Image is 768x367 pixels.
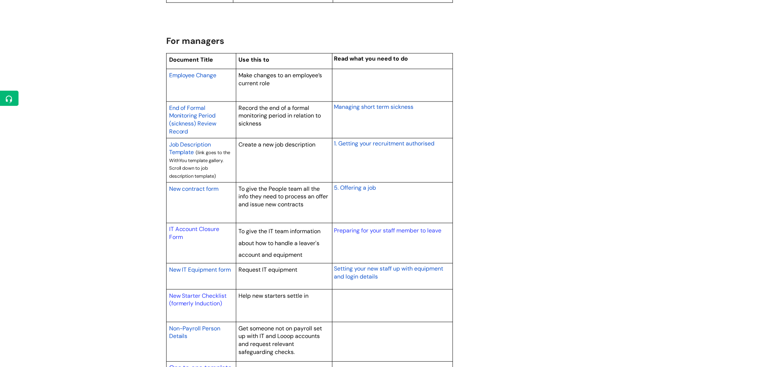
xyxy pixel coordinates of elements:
[169,140,211,157] a: Job Description Template
[166,36,224,47] span: For managers
[239,266,298,274] span: Request IT equipment
[334,55,408,63] span: Read what you need to do
[334,139,434,148] a: 1. Getting your recruitment authorised
[334,140,434,148] span: 1. Getting your recruitment authorised
[334,183,376,192] a: 5. Offering a job
[239,325,322,356] span: Get someone not on payroll set up with IT and Looop accounts and request relevant safeguarding ch...
[169,104,217,136] a: End of Formal Monitoring Period (sickness) Review Record
[169,72,217,79] span: Employee Change
[169,56,213,64] span: Document Title
[334,264,443,281] a: Setting your new staff up with equipment and login details
[239,56,270,64] span: Use this to
[169,71,217,80] a: Employee Change
[239,185,328,209] span: To give the People team all the info they need to process an offer and issue new contracts
[239,292,309,300] span: Help new starters settle in
[169,150,230,180] span: (link goes to the WithYou template gallery. Scroll down to job description template)
[169,325,221,341] span: Non-Payroll Person Details
[169,265,231,274] a: New IT Equipment form
[169,141,211,157] span: Job Description Template
[334,103,413,111] a: Managing short term sickness
[334,265,443,281] span: Setting your new staff up with equipment and login details
[169,185,219,193] a: New contract form
[239,228,321,259] span: To give the IT team information about how to handle a leaver's account and equipment
[239,104,321,128] span: Record the end of a formal monitoring period in relation to sickness
[169,324,221,341] a: Non-Payroll Person Details
[334,227,441,235] a: Preparing for your staff member to leave
[239,72,322,87] span: Make changes to an employee’s current role
[169,226,220,241] a: IT Account Closure Form
[169,292,227,308] a: New Starter Checklist (formerly Induction)
[239,141,316,149] span: Create a new job description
